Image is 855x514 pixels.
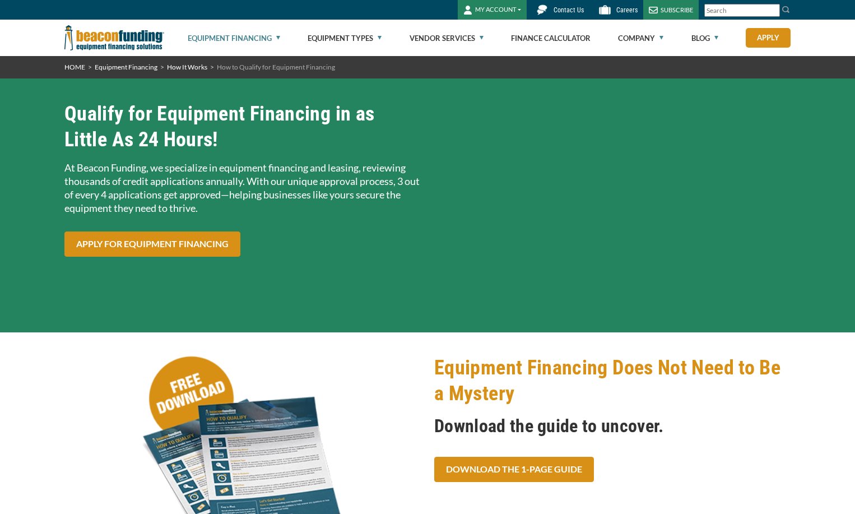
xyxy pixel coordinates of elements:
a: Vendor Services [410,20,484,56]
a: Equipment Financing [188,20,280,56]
a: Company [618,20,663,56]
a: Clear search text [768,6,777,15]
a: HOME [64,63,85,71]
a: Blog [691,20,718,56]
img: Search [782,5,791,14]
h2: Qualify for Equipment Financing in as Little As 24 Hours! [64,101,421,152]
h2: Equipment Financing Does Not Need to Be a Mystery [434,355,791,406]
a: Equipment Types [308,20,382,56]
a: Apply [746,28,791,48]
p: At Beacon Funding, we specialize in equipment financing and leasing, reviewing thousands of credi... [64,161,421,215]
a: Equipment Financing [95,63,157,71]
a: Apply for Equipment Financing [64,231,240,257]
a: Finance Calculator [511,20,591,56]
span: Careers [616,6,638,14]
span: How to Qualify for Equipment Financing [217,63,335,71]
a: Download the 1-Page Guide [434,457,594,482]
span: Contact Us [554,6,584,14]
a: How It Works [167,63,207,71]
img: Beacon Funding Corporation logo [64,20,164,56]
h3: Download the guide to uncover. [434,415,791,437]
input: Search [704,4,780,17]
